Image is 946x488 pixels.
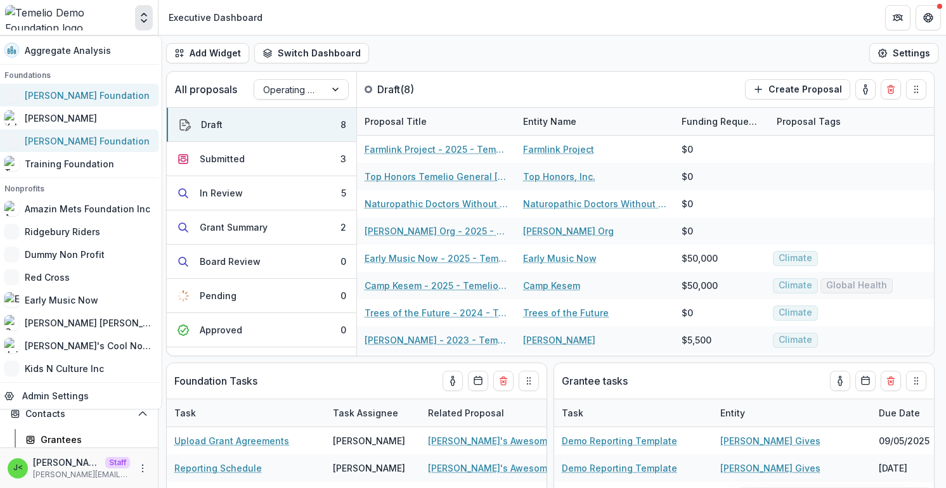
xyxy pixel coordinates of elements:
div: Julie <julie@trytemelio.com> [13,464,23,472]
p: Draft ( 8 ) [377,82,472,97]
div: Related Proposal [420,406,512,420]
button: Board Review0 [167,245,356,279]
button: Delete card [493,371,514,391]
a: Camp Kesem [523,279,580,292]
div: $0 [682,143,693,156]
a: Trees of the Future [523,306,609,319]
div: Entity Name [515,115,584,128]
div: Executive Dashboard [169,11,262,24]
a: [PERSON_NAME] Gives [720,461,820,475]
button: Switch Dashboard [254,43,369,63]
div: Approved [200,323,242,337]
button: Approved0 [167,313,356,347]
a: Demo Reporting Template [562,461,677,475]
span: Climate [779,307,812,318]
div: 8 [340,118,346,131]
a: Trees of the Future - 2024 - Temelio General [PERSON_NAME] [365,306,508,319]
div: $0 [682,197,693,210]
a: Upload Grant Agreements [174,434,289,447]
div: Pending [200,289,236,302]
a: Top Honors Temelio General [PERSON_NAME] Proposal [365,170,508,183]
div: 0 [340,289,346,302]
button: Drag [519,371,539,391]
div: Grantees [41,433,143,446]
a: Early Music Now - 2025 - Temelio General [PERSON_NAME] [365,252,508,265]
div: $0 [682,306,693,319]
p: [PERSON_NAME] <[PERSON_NAME][EMAIL_ADDRESS][DOMAIN_NAME]> [33,456,100,469]
div: Task [554,399,713,427]
div: Entity Name [515,108,674,135]
button: toggle-assigned-to-me [443,371,463,391]
div: Entity [713,399,871,427]
a: [PERSON_NAME] - 2023 - Temelio General Operating Grant Proposal [365,333,508,347]
div: Grant Summary [200,221,268,234]
button: Submitted3 [167,142,356,176]
button: Draft8 [167,108,356,142]
a: [PERSON_NAME] [523,333,595,347]
div: $5,500 [682,333,711,347]
div: Task [167,399,325,427]
button: Open entity switcher [135,5,153,30]
div: Board Review [200,255,261,268]
p: Foundation Tasks [174,373,257,388]
a: Reporting Schedule [174,461,262,475]
a: [PERSON_NAME] Org - 2025 - Temelio General [PERSON_NAME] [365,224,508,238]
p: All proposals [174,82,237,97]
button: Partners [885,5,910,30]
div: Entity [713,406,753,420]
div: Proposal Title [357,108,515,135]
div: Task [167,406,204,420]
div: Task [554,406,591,420]
div: Proposal Tags [769,108,928,135]
img: Temelio Demo Foundation logo [5,5,130,30]
div: Proposal Title [357,115,434,128]
a: Naturopathic Doctors Without Borders Inc - 2025 - Temelio General Grant Proposal [365,197,508,210]
div: Task Assignee [325,399,420,427]
button: Drag [906,371,926,391]
div: $50,000 [682,252,718,265]
nav: breadcrumb [164,8,268,27]
p: [PERSON_NAME][EMAIL_ADDRESS][DOMAIN_NAME] [33,469,130,480]
span: Climate [779,280,812,291]
span: Climate [779,253,812,264]
div: Funding Requested [674,108,769,135]
div: $0 [682,170,693,183]
a: Top Honors, Inc. [523,170,595,183]
div: Draft [201,118,223,131]
div: Related Proposal [420,399,579,427]
div: [PERSON_NAME] [333,461,405,475]
button: In Review5 [167,176,356,210]
button: Delete card [881,371,901,391]
button: Drag [906,79,926,100]
a: Demo Reporting Template [562,434,677,447]
div: In Review [200,186,243,200]
button: Grant Summary2 [167,210,356,245]
div: 0 [340,323,346,337]
button: Open Contacts [5,404,153,424]
span: Global Health [826,280,887,291]
button: Settings [869,43,938,63]
div: Proposal Tags [769,115,848,128]
span: Climate [779,335,812,345]
a: Grantees [20,429,153,450]
div: Submitted [200,152,245,165]
a: [PERSON_NAME] Gives [720,434,820,447]
div: 3 [340,152,346,165]
button: toggle-assigned-to-me [855,79,876,100]
div: $0 [682,224,693,238]
div: [PERSON_NAME] [333,434,405,447]
button: Calendar [855,371,876,391]
button: Calendar [468,371,488,391]
a: Naturopathic Doctors Without Borders Inc [523,197,666,210]
a: Camp Kesem - 2025 - Temelio General [PERSON_NAME] [365,279,508,292]
a: Early Music Now [523,252,597,265]
a: [PERSON_NAME]'s Awesome Nonprofit - 2023 - Temelio General Operating Grant Proposal [428,434,571,447]
a: Farmlink Project - 2025 - Temelio General Grant Proposal [365,143,508,156]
